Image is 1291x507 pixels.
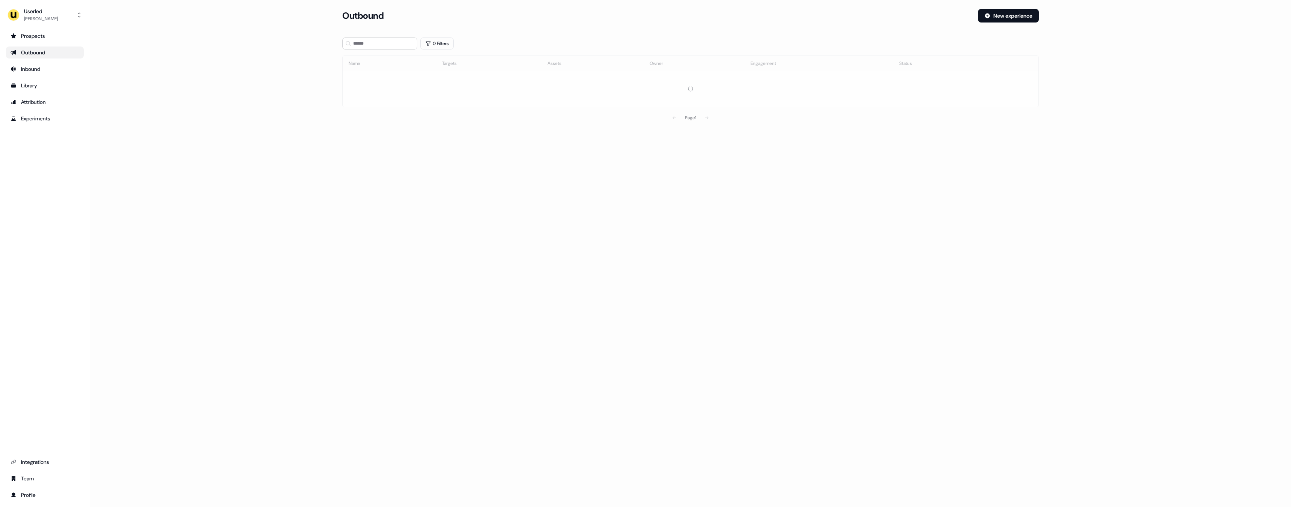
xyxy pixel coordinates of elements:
[342,10,384,21] h3: Outbound
[6,6,84,24] button: Userled[PERSON_NAME]
[11,115,79,122] div: Experiments
[6,96,84,108] a: Go to attribution
[11,65,79,73] div: Inbound
[11,475,79,482] div: Team
[24,7,58,15] div: Userled
[6,79,84,91] a: Go to templates
[11,82,79,89] div: Library
[11,458,79,466] div: Integrations
[11,49,79,56] div: Outbound
[420,37,454,49] button: 0 Filters
[978,9,1039,22] button: New experience
[11,98,79,106] div: Attribution
[11,491,79,499] div: Profile
[6,456,84,468] a: Go to integrations
[6,30,84,42] a: Go to prospects
[24,15,58,22] div: [PERSON_NAME]
[6,63,84,75] a: Go to Inbound
[6,489,84,501] a: Go to profile
[6,46,84,58] a: Go to outbound experience
[6,112,84,124] a: Go to experiments
[6,472,84,484] a: Go to team
[11,32,79,40] div: Prospects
